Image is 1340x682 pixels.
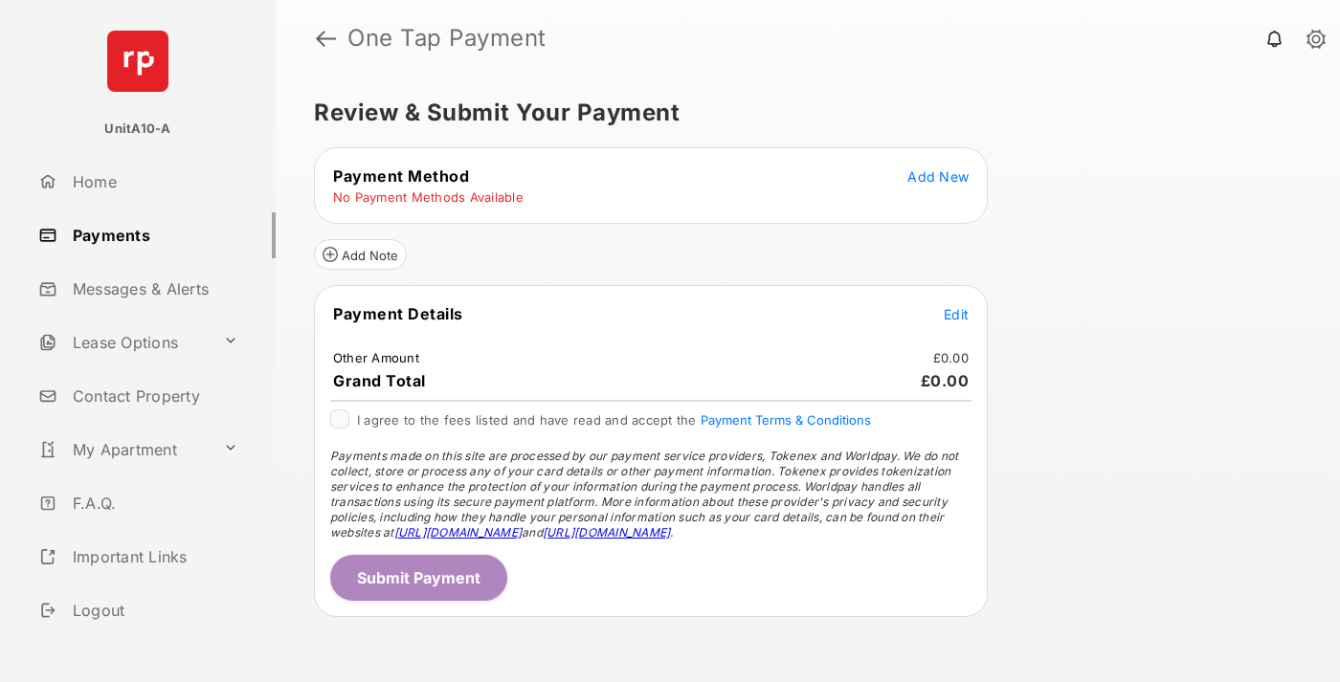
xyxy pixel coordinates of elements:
[944,304,969,323] button: Edit
[333,304,463,323] span: Payment Details
[330,555,507,601] button: Submit Payment
[333,371,426,390] span: Grand Total
[333,166,469,186] span: Payment Method
[31,266,276,312] a: Messages & Alerts
[31,319,215,365] a: Lease Options
[907,166,969,186] button: Add New
[31,480,276,526] a: F.A.Q.
[31,212,276,258] a: Payments
[921,371,970,390] span: £0.00
[357,412,871,428] span: I agree to the fees listed and have read and accept the
[944,306,969,322] span: Edit
[107,31,168,92] img: svg+xml;base64,PHN2ZyB4bWxucz0iaHR0cDovL3d3dy53My5vcmcvMjAwMC9zdmciIHdpZHRoPSI2NCIgaGVpZ2h0PSI2NC...
[332,188,525,206] td: No Payment Methods Available
[31,427,215,473] a: My Apartment
[31,587,276,633] a: Logout
[347,27,547,50] strong: One Tap Payment
[31,534,246,580] a: Important Links
[332,349,420,366] td: Other Amount
[31,373,276,419] a: Contact Property
[314,239,407,270] button: Add Note
[907,168,969,185] span: Add New
[31,159,276,205] a: Home
[314,101,1286,124] h5: Review & Submit Your Payment
[701,412,871,428] button: I agree to the fees listed and have read and accept the
[394,525,522,539] a: [URL][DOMAIN_NAME]
[932,349,970,366] td: £0.00
[104,120,170,139] p: UnitA10-A
[330,449,958,539] span: Payments made on this site are processed by our payment service providers, Tokenex and Worldpay. ...
[543,525,670,539] a: [URL][DOMAIN_NAME]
